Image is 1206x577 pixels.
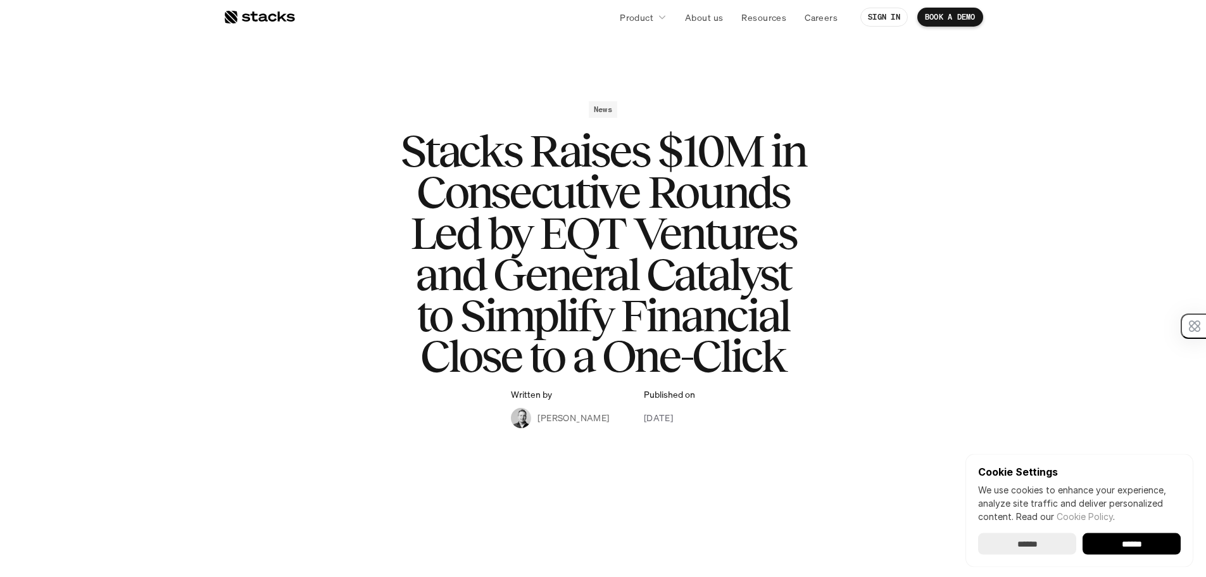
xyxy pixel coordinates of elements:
[741,11,786,24] p: Resources
[734,6,794,29] a: Resources
[805,11,838,24] p: Careers
[978,467,1181,477] p: Cookie Settings
[797,6,845,29] a: Careers
[620,11,653,24] p: Product
[644,411,674,424] p: [DATE]
[978,483,1181,523] p: We use cookies to enhance your experience, analyze site traffic and deliver personalized content.
[350,130,857,377] h1: Stacks Raises $10M in Consecutive Rounds Led by EQT Ventures and General Catalyst to Simplify Fin...
[925,13,976,22] p: BOOK A DEMO
[511,390,552,400] p: Written by
[537,411,609,424] p: [PERSON_NAME]
[677,6,731,29] a: About us
[917,8,983,27] a: BOOK A DEMO
[1057,511,1113,522] a: Cookie Policy
[594,105,612,114] h2: News
[868,13,900,22] p: SIGN IN
[860,8,908,27] a: SIGN IN
[685,11,723,24] p: About us
[511,408,531,428] img: Albert
[1016,511,1115,522] span: Read our .
[644,390,695,400] p: Published on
